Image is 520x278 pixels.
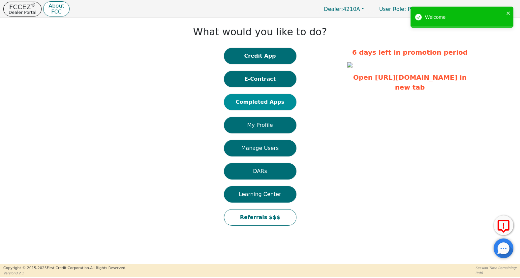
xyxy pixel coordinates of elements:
[317,4,371,14] button: Dealer:4210A
[373,3,435,15] a: User Role: Primary
[224,209,296,226] button: Referrals $$$
[43,1,69,17] button: AboutFCC
[324,6,360,12] span: 4210A
[353,73,467,91] a: Open [URL][DOMAIN_NAME] in new tab
[9,10,36,14] p: Dealer Portal
[475,270,517,275] p: 0:00
[3,265,126,271] p: Copyright © 2015- 2025 First Credit Corporation.
[224,117,296,133] button: My Profile
[224,94,296,110] button: Completed Apps
[3,271,126,276] p: Version 3.2.1
[31,2,36,8] sup: ®
[224,140,296,156] button: Manage Users
[373,3,435,15] p: Primary
[224,48,296,64] button: Credit App
[379,6,406,12] span: User Role :
[494,215,513,235] button: Report Error to FCC
[475,265,517,270] p: Session Time Remaining:
[224,71,296,87] button: E-Contract
[425,14,504,21] div: Welcome
[193,26,327,38] h1: What would you like to do?
[347,62,352,68] img: 871018c7-ce4b-4900-a51b-254654542759
[436,4,517,14] button: 4210A:[PERSON_NAME]
[347,47,473,57] p: 6 days left in promotion period
[3,2,42,16] button: FCCEZ®Dealer Portal
[324,6,343,12] span: Dealer:
[90,266,126,270] span: All Rights Reserved.
[48,9,64,14] p: FCC
[224,163,296,180] button: DARs
[48,3,64,9] p: About
[9,4,36,10] p: FCCEZ
[224,186,296,203] button: Learning Center
[506,9,511,17] button: close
